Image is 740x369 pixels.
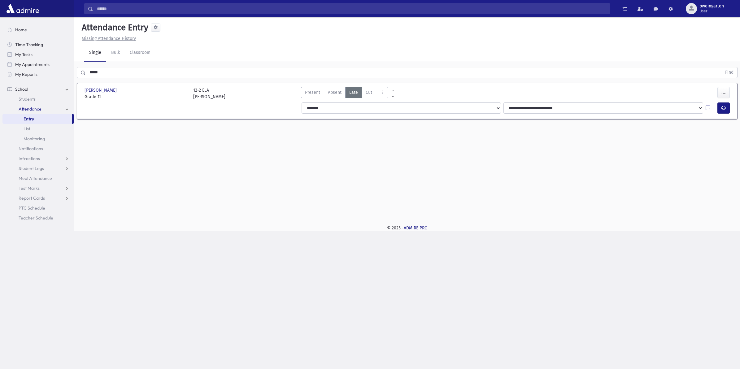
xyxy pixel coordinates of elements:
[2,203,74,213] a: PTC Schedule
[24,136,45,141] span: Monitoring
[2,213,74,223] a: Teacher Schedule
[19,195,45,201] span: Report Cards
[2,69,74,79] a: My Reports
[2,193,74,203] a: Report Cards
[15,42,43,47] span: Time Tracking
[5,2,41,15] img: AdmirePro
[2,163,74,173] a: Student Logs
[366,89,372,96] span: Cut
[84,44,106,62] a: Single
[85,87,118,93] span: [PERSON_NAME]
[19,185,40,191] span: Test Marks
[106,44,125,62] a: Bulk
[24,116,34,122] span: Entry
[93,3,610,14] input: Search
[349,89,358,96] span: Late
[2,84,74,94] a: School
[19,156,40,161] span: Infractions
[2,104,74,114] a: Attendance
[305,89,320,96] span: Present
[19,205,45,211] span: PTC Schedule
[2,154,74,163] a: Infractions
[84,225,730,231] div: © 2025 -
[19,176,52,181] span: Meal Attendance
[2,25,74,35] a: Home
[2,134,74,144] a: Monitoring
[2,59,74,69] a: My Appointments
[15,52,33,57] span: My Tasks
[699,9,724,14] span: User
[301,87,388,100] div: AttTypes
[2,114,72,124] a: Entry
[125,44,155,62] a: Classroom
[2,50,74,59] a: My Tasks
[404,225,428,231] a: ADMIRE PRO
[19,106,41,112] span: Attendance
[2,124,74,134] a: List
[2,173,74,183] a: Meal Attendance
[2,183,74,193] a: Test Marks
[328,89,342,96] span: Absent
[2,144,74,154] a: Notifications
[193,87,225,100] div: 12-2 ELA [PERSON_NAME]
[2,94,74,104] a: Students
[2,40,74,50] a: Time Tracking
[19,96,36,102] span: Students
[82,36,136,41] u: Missing Attendance History
[85,93,187,100] span: Grade 12
[19,215,53,221] span: Teacher Schedule
[15,86,28,92] span: School
[19,166,44,171] span: Student Logs
[79,36,136,41] a: Missing Attendance History
[19,146,43,151] span: Notifications
[15,62,50,67] span: My Appointments
[15,27,27,33] span: Home
[79,22,148,33] h5: Attendance Entry
[24,126,30,132] span: List
[699,4,724,9] span: pweingarten
[15,72,37,77] span: My Reports
[721,67,737,78] button: Find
